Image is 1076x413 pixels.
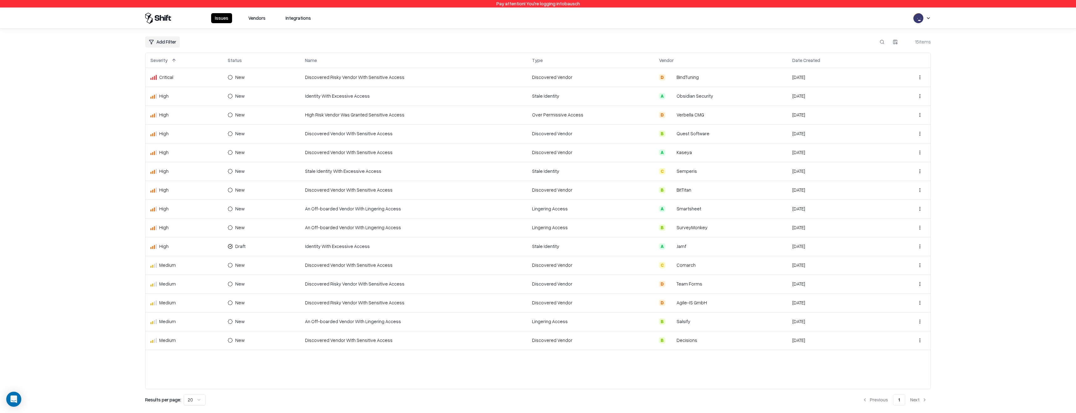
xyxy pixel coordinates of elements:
td: Discovered Vendor [527,181,654,199]
img: Verbella CMG [668,112,674,118]
div: New [235,337,245,343]
td: Discovered Vendor With Sensitive Access [300,143,527,162]
td: [DATE] [787,87,886,106]
button: Issues [211,13,232,23]
div: New [235,224,245,231]
div: A [659,243,665,250]
div: 15 items [906,39,931,45]
td: High Risk Vendor Was Granted Sensitive Access [300,106,527,124]
div: New [235,74,245,80]
td: Discovered Vendor With Sensitive Access [300,181,527,199]
img: Obsidian Security [668,93,674,99]
button: Add Filter [145,36,180,48]
td: [DATE] [787,331,886,350]
div: High [150,224,218,231]
img: Decisions [668,337,674,343]
div: High [150,187,218,193]
img: Salsify [668,318,674,325]
div: New [235,299,245,306]
td: Identity With Excessive Access [300,237,527,256]
div: New [235,187,245,193]
td: Discovered Vendor [527,275,654,293]
td: An Off-boarded Vendor With Lingering Access [300,312,527,331]
img: Team Forms [668,281,674,287]
div: Medium [150,299,218,306]
img: Kaseya [668,149,674,156]
td: Discovered Vendor With Sensitive Access [300,124,527,143]
td: Stale Identity [527,237,654,256]
div: High [150,205,218,212]
div: Comarch [677,262,696,268]
td: An Off-boarded Vendor With Lingering Access [300,218,527,237]
button: New [228,129,254,139]
div: High [150,111,218,118]
img: Jamf [668,243,674,250]
div: A [659,206,665,212]
div: Critical [150,74,218,80]
button: Draft [228,241,255,251]
td: Discovered Vendor [527,256,654,275]
div: BitTitan [677,187,691,193]
td: Discovered Vendor With Sensitive Access [300,256,527,275]
div: D [659,74,665,80]
div: D [659,300,665,306]
div: Medium [150,337,218,343]
button: New [228,204,254,214]
div: New [235,262,245,268]
button: Vendors [245,13,269,23]
img: Semperis [668,168,674,174]
td: Lingering Access [527,218,654,237]
div: High [150,149,218,156]
div: A [659,149,665,156]
td: Discovered Vendor [527,331,654,350]
div: High [150,168,218,174]
div: B [659,225,665,231]
button: New [228,147,254,157]
button: New [228,335,254,345]
td: [DATE] [787,199,886,218]
div: SurveyMonkey [677,224,708,231]
div: Obsidian Security [677,93,713,99]
td: [DATE] [787,124,886,143]
div: B [659,318,665,325]
td: Discovered Vendor [527,143,654,162]
p: Results per page: [145,396,181,403]
td: Discovered Risky Vendor With Sensitive Access [300,293,527,312]
div: Medium [150,262,218,268]
img: BindTuning [668,74,674,80]
div: Draft [235,243,246,250]
td: Discovered Vendor With Sensitive Access [300,331,527,350]
td: [DATE] [787,181,886,199]
td: Over Permissive Access [527,106,654,124]
button: New [228,166,254,176]
td: Discovered Risky Vendor With Sensitive Access [300,275,527,293]
td: Lingering Access [527,312,654,331]
div: Name [305,57,317,64]
div: Medium [150,318,218,325]
td: [DATE] [787,218,886,237]
div: Semperis [677,168,697,174]
td: [DATE] [787,237,886,256]
div: High [150,93,218,99]
td: An Off-boarded Vendor With Lingering Access [300,199,527,218]
td: Lingering Access [527,199,654,218]
button: New [228,317,254,327]
div: Medium [150,281,218,287]
div: New [235,168,245,174]
div: Quest Software [677,130,709,137]
div: High [150,243,218,250]
img: BitTitan [668,187,674,193]
div: Jamf [677,243,686,250]
td: [DATE] [787,293,886,312]
button: New [228,279,254,289]
td: Stale Identity [527,162,654,181]
td: Discovered Vendor [527,68,654,87]
button: Integrations [282,13,315,23]
img: Smartsheet [668,206,674,212]
div: D [659,281,665,287]
div: New [235,93,245,99]
button: 1 [893,394,905,405]
div: B [659,187,665,193]
div: Decisions [677,337,697,343]
nav: pagination [859,394,931,405]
